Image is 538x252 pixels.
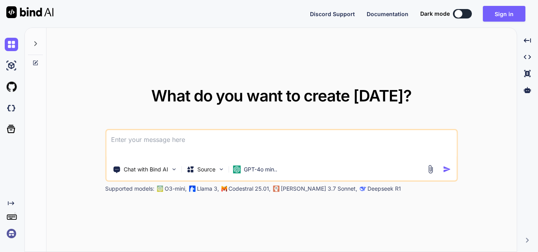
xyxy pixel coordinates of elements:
[483,6,525,22] button: Sign in
[310,10,355,18] button: Discord Support
[310,11,355,17] span: Discord Support
[6,6,54,18] img: Bind AI
[197,185,219,193] p: Llama 3,
[367,11,408,17] span: Documentation
[426,165,435,174] img: attachment
[124,166,168,173] p: Chat with Bind AI
[443,165,451,173] img: icon
[171,166,177,173] img: Pick Tools
[244,166,277,173] p: GPT-4o min..
[197,166,215,173] p: Source
[233,166,241,173] img: GPT-4o mini
[189,186,195,192] img: Llama2
[420,10,450,18] span: Dark mode
[221,186,227,191] img: Mistral-AI
[5,227,18,240] img: signin
[157,186,163,192] img: GPT-4
[228,185,271,193] p: Codestral 25.01,
[5,80,18,94] img: githubLight
[151,86,412,105] span: What do you want to create [DATE]?
[281,185,357,193] p: [PERSON_NAME] 3.7 Sonnet,
[5,59,18,72] img: ai-studio
[5,38,18,51] img: chat
[105,185,154,193] p: Supported models:
[367,10,408,18] button: Documentation
[367,185,401,193] p: Deepseek R1
[218,166,224,173] img: Pick Models
[165,185,187,193] p: O3-mini,
[360,186,366,192] img: claude
[273,186,279,192] img: claude
[5,101,18,115] img: darkCloudIdeIcon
